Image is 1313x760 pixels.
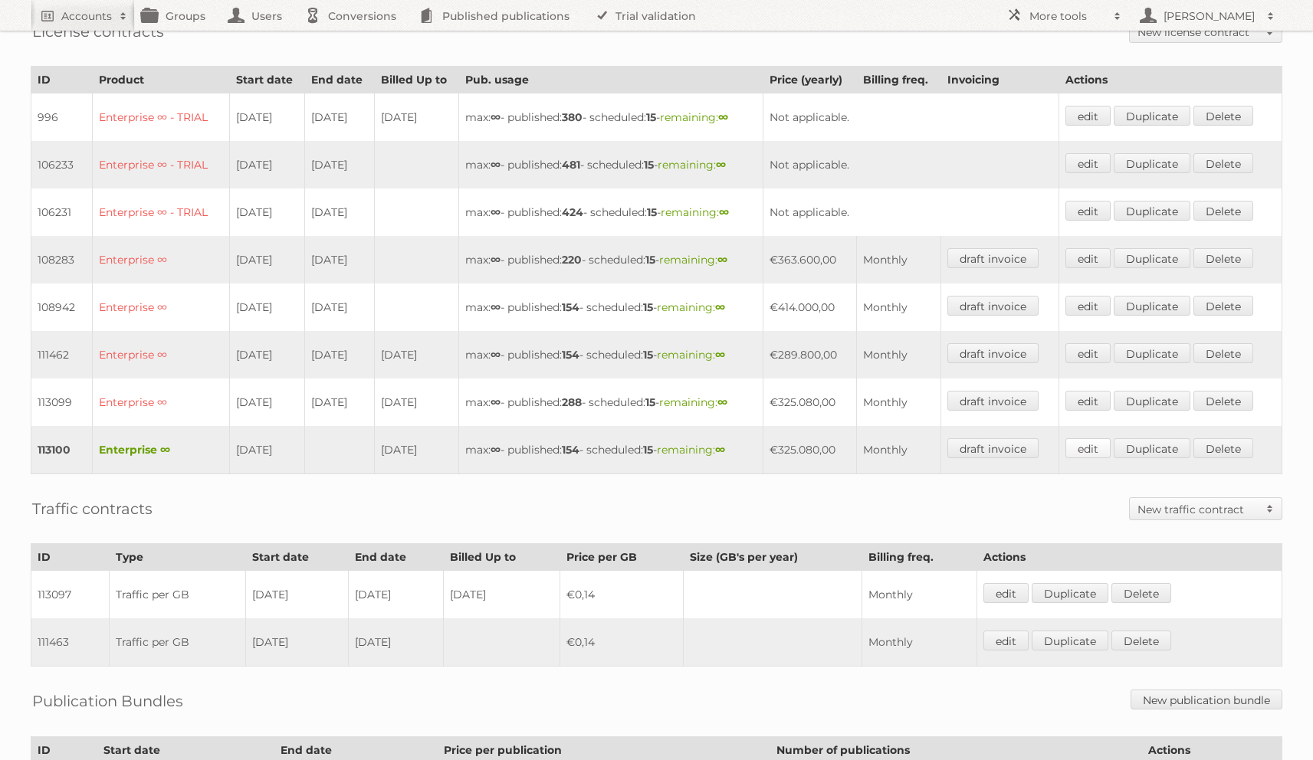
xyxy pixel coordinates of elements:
td: Monthly [862,571,977,619]
th: Billing freq. [856,67,940,93]
td: €0,14 [560,618,683,667]
strong: 220 [562,253,582,267]
th: ID [31,544,110,571]
td: Monthly [856,283,940,331]
strong: 481 [562,158,580,172]
a: Delete [1193,248,1253,268]
a: edit [1065,201,1111,221]
td: Not applicable. [763,93,1059,142]
a: Duplicate [1032,583,1108,603]
a: Delete [1193,438,1253,458]
a: Delete [1111,631,1171,650]
strong: 154 [562,348,579,362]
td: 111462 [31,331,93,378]
a: edit [1065,248,1111,268]
a: Delete [1193,153,1253,173]
strong: ∞ [491,300,501,314]
strong: 15 [643,443,653,457]
td: 113097 [31,571,110,619]
td: [DATE] [305,283,374,331]
th: Price per GB [560,544,683,571]
td: [DATE] [374,331,459,378]
td: [DATE] [349,618,444,667]
td: [DATE] [230,331,305,378]
td: €0,14 [560,571,683,619]
th: Start date [230,67,305,93]
th: End date [305,67,374,93]
strong: ∞ [491,205,501,219]
td: [DATE] [305,93,374,142]
td: [DATE] [230,236,305,283]
td: Enterprise ∞ [92,426,230,474]
strong: ∞ [719,205,729,219]
a: edit [1065,153,1111,173]
th: Invoicing [940,67,1059,93]
strong: ∞ [715,300,725,314]
td: €289.800,00 [763,331,857,378]
strong: 154 [562,443,579,457]
strong: ∞ [491,110,501,124]
td: [DATE] [305,141,374,188]
strong: ∞ [715,348,725,362]
a: Duplicate [1114,201,1190,221]
strong: ∞ [717,395,727,409]
td: 111463 [31,618,110,667]
td: Monthly [856,236,940,283]
strong: 154 [562,300,579,314]
a: Duplicate [1114,106,1190,126]
td: 113100 [31,426,93,474]
td: max: - published: - scheduled: - [459,188,763,236]
td: Enterprise ∞ - TRIAL [92,141,230,188]
a: New license contract [1130,21,1282,42]
strong: ∞ [717,253,727,267]
a: edit [983,631,1029,650]
a: Duplicate [1114,438,1190,458]
strong: ∞ [716,158,726,172]
td: max: - published: - scheduled: - [459,236,763,283]
td: €363.600,00 [763,236,857,283]
td: 106233 [31,141,93,188]
a: Delete [1193,201,1253,221]
span: Toggle [1259,498,1282,519]
td: [DATE] [305,188,374,236]
h2: More tools [1029,8,1106,24]
td: €325.080,00 [763,378,857,426]
a: edit [1065,438,1111,458]
strong: 380 [562,110,583,124]
span: remaining: [657,300,725,314]
td: [DATE] [230,141,305,188]
td: max: - published: - scheduled: - [459,283,763,331]
a: edit [1065,343,1111,363]
td: [DATE] [305,236,374,283]
td: 108283 [31,236,93,283]
th: Start date [246,544,349,571]
a: edit [983,583,1029,603]
td: Not applicable. [763,188,1059,236]
td: [DATE] [374,426,459,474]
td: max: - published: - scheduled: - [459,331,763,378]
span: remaining: [660,110,728,124]
td: Monthly [856,331,940,378]
td: €414.000,00 [763,283,857,331]
td: [DATE] [374,93,459,142]
a: Duplicate [1032,631,1108,650]
td: Monthly [856,426,940,474]
td: Traffic per GB [109,618,245,667]
td: max: - published: - scheduled: - [459,93,763,142]
strong: 15 [645,395,655,409]
td: [DATE] [230,188,305,236]
a: Duplicate [1114,343,1190,363]
strong: ∞ [491,348,501,362]
th: ID [31,67,93,93]
strong: 15 [644,158,654,172]
a: edit [1065,391,1111,411]
th: Price (yearly) [763,67,857,93]
th: Billing freq. [862,544,977,571]
td: max: - published: - scheduled: - [459,141,763,188]
td: 996 [31,93,93,142]
th: Product [92,67,230,93]
th: Pub. usage [459,67,763,93]
h2: New traffic contract [1137,502,1259,517]
td: [DATE] [349,571,444,619]
td: Monthly [862,618,977,667]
